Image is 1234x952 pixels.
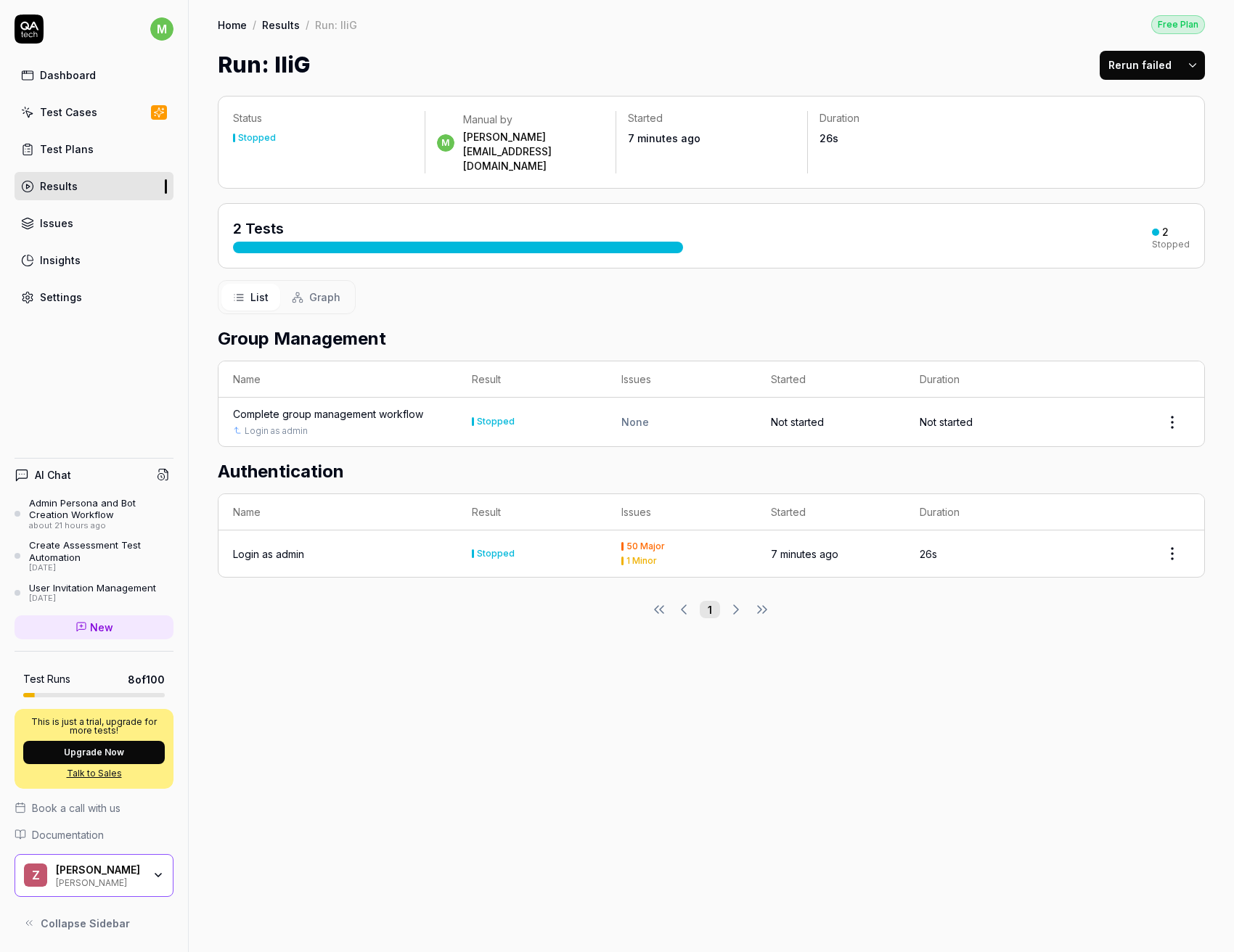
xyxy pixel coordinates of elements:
div: [PERSON_NAME][EMAIL_ADDRESS][DOMAIN_NAME] [463,130,605,173]
time: 26s [920,548,937,560]
span: m [437,134,454,152]
div: 1 Minor [626,557,657,565]
a: Results [262,17,300,32]
p: Duration [820,111,987,126]
a: Talk to Sales [23,767,165,780]
time: 26s [820,132,838,144]
div: Issues [40,216,73,231]
div: Insights [40,253,81,268]
span: Graph [309,290,340,305]
h2: Authentication [218,459,1205,485]
div: / [253,17,256,32]
div: [DATE] [29,594,156,604]
div: Manual by [463,112,605,127]
span: Collapse Sidebar [41,916,130,931]
span: 2 Tests [233,220,284,237]
div: Stopped [1152,240,1190,249]
div: Stopped [477,549,515,558]
time: 7 minutes ago [628,132,700,144]
a: Home [218,17,247,32]
div: Free Plan [1151,15,1205,34]
a: Create Assessment Test Automation[DATE] [15,539,173,573]
div: 50 Major [626,542,665,551]
div: Run: IIiG [315,17,357,32]
th: Name [218,494,457,530]
div: [DATE] [29,563,173,573]
span: m [150,17,173,41]
button: Free Plan [1151,15,1205,34]
div: 2 [1162,226,1169,239]
div: Settings [40,290,82,305]
button: Rerun failed [1100,51,1180,80]
div: User Invitation Management [29,582,156,594]
button: Graph [280,284,352,311]
div: Stopped [238,134,276,142]
div: / [306,17,309,32]
time: 7 minutes ago [771,548,838,560]
td: Not started [905,398,1055,446]
button: 1 [700,601,720,618]
div: Dashboard [40,67,96,83]
a: User Invitation Management[DATE] [15,582,173,604]
div: Zell [56,863,143,877]
button: Z[PERSON_NAME][PERSON_NAME] [15,854,173,898]
a: Issues [15,209,173,237]
a: Settings [15,283,173,311]
h5: Test Runs [23,673,70,686]
a: Book a call with us [15,800,173,816]
div: Stopped [477,417,515,426]
a: Dashboard [15,61,173,89]
span: Z [24,863,47,887]
div: None [621,414,742,430]
p: Status [233,111,413,126]
a: New [15,615,173,639]
a: Admin Persona and Bot Creation Workflowabout 21 hours ago [15,497,173,530]
th: Started [756,361,906,398]
p: Started [628,111,796,126]
th: Duration [905,361,1055,398]
button: Upgrade Now [23,741,165,764]
div: Test Plans [40,141,94,157]
h4: AI Chat [35,467,71,483]
a: Documentation [15,827,173,842]
div: Results [40,178,78,194]
div: [PERSON_NAME] [56,876,143,887]
th: Started [756,494,906,530]
th: Result [457,361,607,398]
td: Not started [756,398,906,446]
th: Name [218,361,457,398]
a: Test Cases [15,98,173,126]
th: Duration [905,494,1055,530]
th: Issues [607,494,756,530]
div: Admin Persona and Bot Creation Workflow [29,497,173,521]
h1: Run: IIiG [218,49,311,81]
span: New [90,620,113,635]
p: This is just a trial, upgrade for more tests! [23,718,165,735]
a: Login as admin [233,546,304,562]
button: Collapse Sidebar [15,908,173,937]
div: Create Assessment Test Automation [29,539,173,563]
button: List [221,284,280,311]
span: Documentation [32,827,104,842]
a: Login as admin [245,424,308,438]
a: Insights [15,246,173,274]
a: Complete group management workflow [233,406,423,422]
span: 8 of 100 [128,672,165,687]
div: Test Cases [40,104,97,120]
h2: Group Management [218,326,1205,352]
th: Issues [607,361,756,398]
div: about 21 hours ago [29,521,173,531]
a: Test Plans [15,135,173,163]
span: Book a call with us [32,800,120,816]
th: Result [457,494,607,530]
span: List [250,290,269,305]
a: Results [15,172,173,200]
button: m [150,15,173,44]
